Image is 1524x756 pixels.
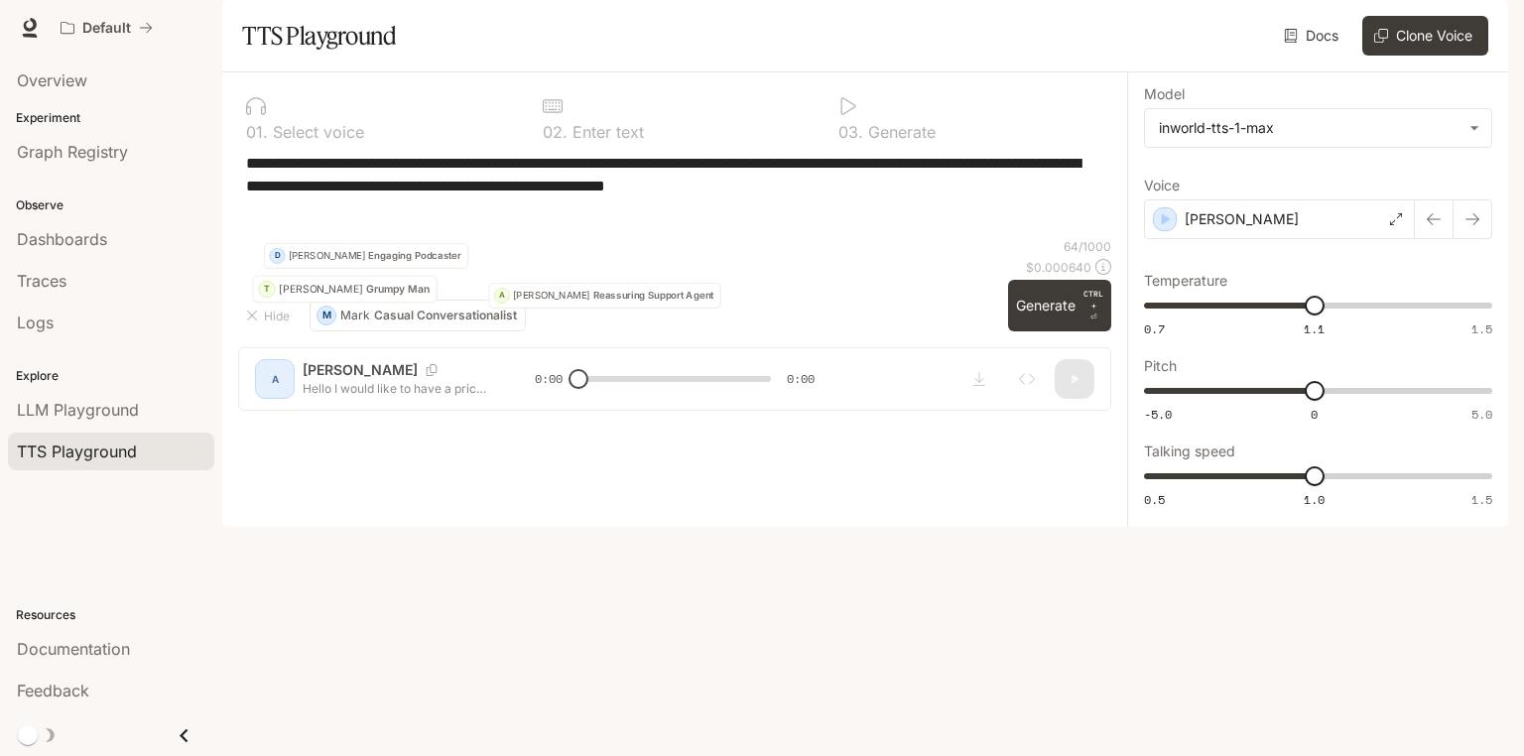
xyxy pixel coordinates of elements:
[1008,280,1111,331] button: GenerateCTRL +⏎
[1083,288,1103,323] p: ⏎
[1083,288,1103,312] p: CTRL +
[1159,118,1460,138] div: inworld-tts-1-max
[1144,87,1185,101] p: Model
[1280,16,1346,56] a: Docs
[1311,406,1318,423] span: 0
[289,251,366,261] p: [PERSON_NAME]
[593,291,714,301] p: Reassuring Support Agent
[513,291,590,301] p: [PERSON_NAME]
[1144,444,1235,458] p: Talking speed
[259,276,275,304] div: T
[246,124,268,140] p: 0 1 .
[1144,179,1180,192] p: Voice
[1145,109,1491,147] div: inworld-tts-1-max
[488,283,720,309] button: A[PERSON_NAME]Reassuring Support Agent
[238,300,302,331] button: Hide
[1471,491,1492,508] span: 1.5
[863,124,936,140] p: Generate
[1304,320,1325,337] span: 1.1
[279,284,362,294] p: [PERSON_NAME]
[268,124,364,140] p: Select voice
[568,124,644,140] p: Enter text
[1304,491,1325,508] span: 1.0
[374,310,517,321] p: Casual Conversationalist
[270,243,284,269] div: D
[1144,320,1165,337] span: 0.7
[1362,16,1488,56] button: Clone Voice
[310,300,526,331] button: MMarkCasual Conversationalist
[52,8,162,48] button: All workspaces
[838,124,863,140] p: 0 3 .
[495,283,509,309] div: A
[1185,209,1299,229] p: [PERSON_NAME]
[1144,491,1165,508] span: 0.5
[264,243,468,269] button: D[PERSON_NAME]Engaging Podcaster
[252,276,437,304] button: T[PERSON_NAME]Grumpy Man
[1471,320,1492,337] span: 1.5
[1144,406,1172,423] span: -5.0
[1144,359,1177,373] p: Pitch
[366,284,430,294] p: Grumpy Man
[242,16,396,56] h1: TTS Playground
[1064,238,1111,255] p: 64 / 1000
[82,20,131,37] p: Default
[1471,406,1492,423] span: 5.0
[543,124,568,140] p: 0 2 .
[340,310,370,321] p: Mark
[368,251,461,261] p: Engaging Podcaster
[1144,274,1227,288] p: Temperature
[317,300,335,331] div: M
